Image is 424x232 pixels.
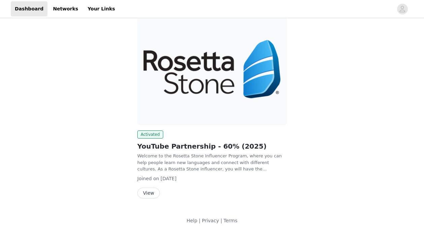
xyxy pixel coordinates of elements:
h2: YouTube Partnership - 60% (2025) [137,141,287,151]
span: Joined on [137,176,159,181]
div: avatar [399,4,405,14]
p: Welcome to the Rosetta Stone Influencer Program, where you can help people learn new languages an... [137,153,287,172]
img: IXL Learning (HQ) [137,13,287,125]
span: [DATE] [161,176,176,181]
span: | [220,218,222,223]
a: Help [186,218,197,223]
button: View [137,188,160,198]
a: Dashboard [11,1,47,16]
a: Privacy [202,218,219,223]
a: View [137,191,160,196]
span: | [199,218,201,223]
a: Networks [49,1,82,16]
a: Your Links [83,1,119,16]
span: Activated [137,130,163,139]
a: Terms [223,218,237,223]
